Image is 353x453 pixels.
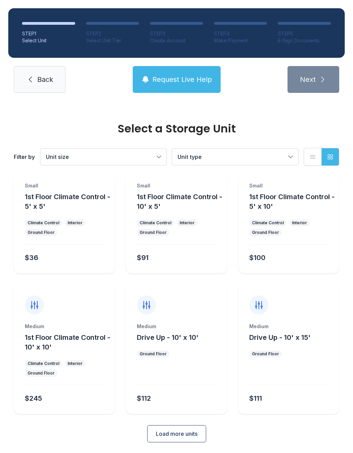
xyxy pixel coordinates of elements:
div: $245 [25,393,42,403]
div: Interior [180,220,194,226]
div: Interior [68,361,82,366]
div: STEP 4 [214,30,267,37]
button: Drive Up - 10' x 10' [137,333,199,342]
button: Unit size [40,149,167,165]
div: E-Sign Documents [278,37,331,44]
div: Make Payment [214,37,267,44]
div: Ground Floor [252,230,279,235]
span: Next [300,75,316,84]
div: Ground Floor [140,351,167,357]
span: Drive Up - 10' x 10' [137,333,199,342]
div: Climate Control [140,220,171,226]
span: Load more units [156,430,198,438]
div: Ground Floor [140,230,167,235]
div: Medium [249,323,328,330]
div: Climate Control [28,220,59,226]
button: 1st Floor Climate Control - 5' x 5' [25,192,112,211]
div: STEP 5 [278,30,331,37]
div: Small [25,182,104,189]
div: Interior [292,220,307,226]
div: Ground Floor [28,370,54,376]
span: Unit type [178,153,202,160]
span: Request Live Help [152,75,212,84]
button: 1st Floor Climate Control - 10' x 5' [137,192,224,211]
span: 1st Floor Climate Control - 5' x 10' [249,193,335,211]
div: STEP 3 [150,30,203,37]
div: Select a Storage Unit [14,123,339,134]
div: $111 [249,393,262,403]
div: Filter by [14,153,35,161]
div: Medium [25,323,104,330]
div: Ground Floor [252,351,279,357]
div: Interior [68,220,82,226]
div: Small [249,182,328,189]
div: STEP 2 [86,30,139,37]
div: $100 [249,253,265,262]
div: Select Unit Tier [86,37,139,44]
div: Select Unit [22,37,75,44]
button: 1st Floor Climate Control - 5' x 10' [249,192,336,211]
span: Back [37,75,53,84]
button: Unit type [172,149,298,165]
div: Climate Control [252,220,284,226]
span: 1st Floor Climate Control - 5' x 5' [25,193,110,211]
div: $36 [25,253,38,262]
div: Climate Control [28,361,59,366]
span: 1st Floor Climate Control - 10' x 5' [137,193,222,211]
span: 1st Floor Climate Control - 10' x 10' [25,333,110,351]
div: $91 [137,253,149,262]
span: Drive Up - 10' x 15' [249,333,311,342]
div: Ground Floor [28,230,54,235]
button: 1st Floor Climate Control - 10' x 10' [25,333,112,352]
div: Medium [137,323,216,330]
div: Create Account [150,37,203,44]
button: Drive Up - 10' x 15' [249,333,311,342]
div: STEP 1 [22,30,75,37]
div: $112 [137,393,151,403]
div: Small [137,182,216,189]
span: Unit size [46,153,69,160]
